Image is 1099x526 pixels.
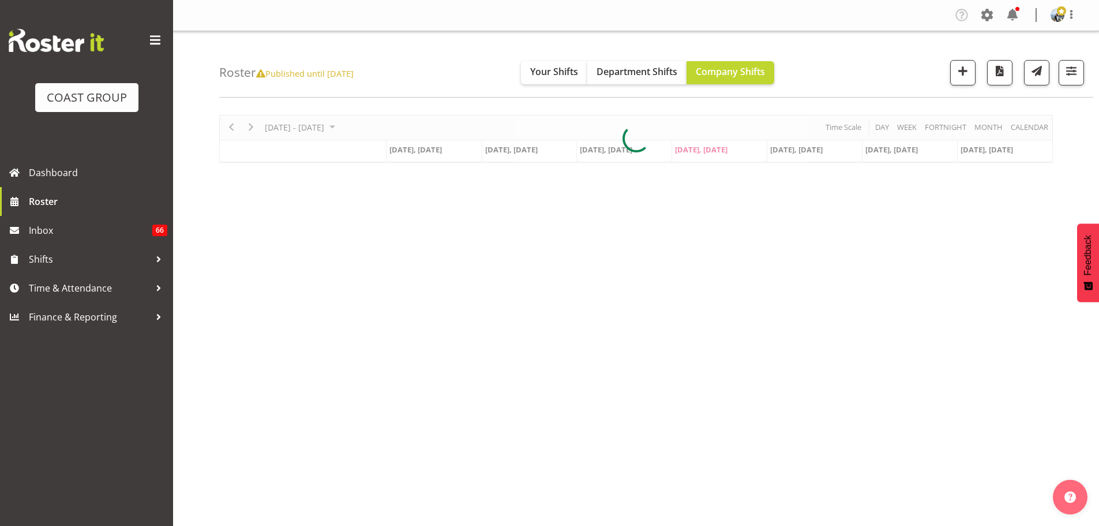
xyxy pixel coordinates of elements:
span: Dashboard [29,164,167,181]
h4: Roster [219,66,354,79]
button: Department Shifts [587,61,687,84]
button: Send a list of all shifts for the selected filtered period to all rostered employees. [1024,60,1049,85]
span: Company Shifts [696,65,765,78]
span: Roster [29,193,167,210]
span: Your Shifts [530,65,578,78]
button: Download a PDF of the roster according to the set date range. [987,60,1012,85]
span: Department Shifts [597,65,677,78]
span: Shifts [29,251,150,268]
span: Inbox [29,222,152,239]
button: Filter Shifts [1059,60,1084,85]
img: brittany-taylorf7b938a58e78977fad4baecaf99ae47c.png [1051,8,1064,22]
span: 66 [152,225,167,236]
img: Rosterit website logo [9,29,104,52]
span: Time & Attendance [29,279,150,297]
div: COAST GROUP [47,89,127,106]
span: Finance & Reporting [29,308,150,326]
button: Add a new shift [950,60,976,85]
span: Published until [DATE] [256,68,354,79]
button: Company Shifts [687,61,774,84]
button: Feedback - Show survey [1077,223,1099,302]
img: help-xxl-2.png [1064,491,1076,503]
button: Your Shifts [521,61,587,84]
span: Feedback [1083,235,1093,275]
